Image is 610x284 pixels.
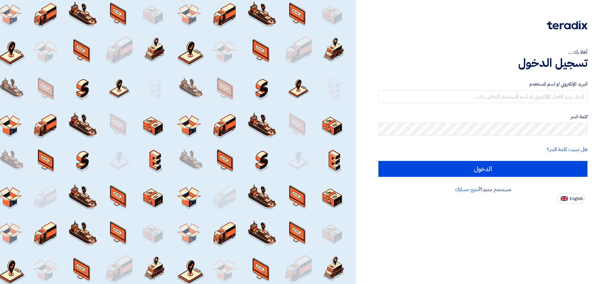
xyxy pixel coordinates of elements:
[378,80,587,88] label: البريد الإلكتروني او اسم المستخدم
[561,196,568,201] img: en-US.png
[570,197,583,201] span: English
[547,21,587,30] img: Teradix logo
[455,186,480,193] a: أنشئ حسابك
[547,146,587,153] a: هل نسيت كلمة السر؟
[378,161,587,177] input: الدخول
[378,186,587,193] div: مستخدم جديد؟
[378,56,587,70] h1: تسجيل الدخول
[557,193,585,204] button: English
[378,48,587,56] div: أهلا بك ...
[378,113,587,121] label: كلمة السر
[378,90,587,103] input: أدخل بريد العمل الإلكتروني او اسم المستخدم الخاص بك ...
